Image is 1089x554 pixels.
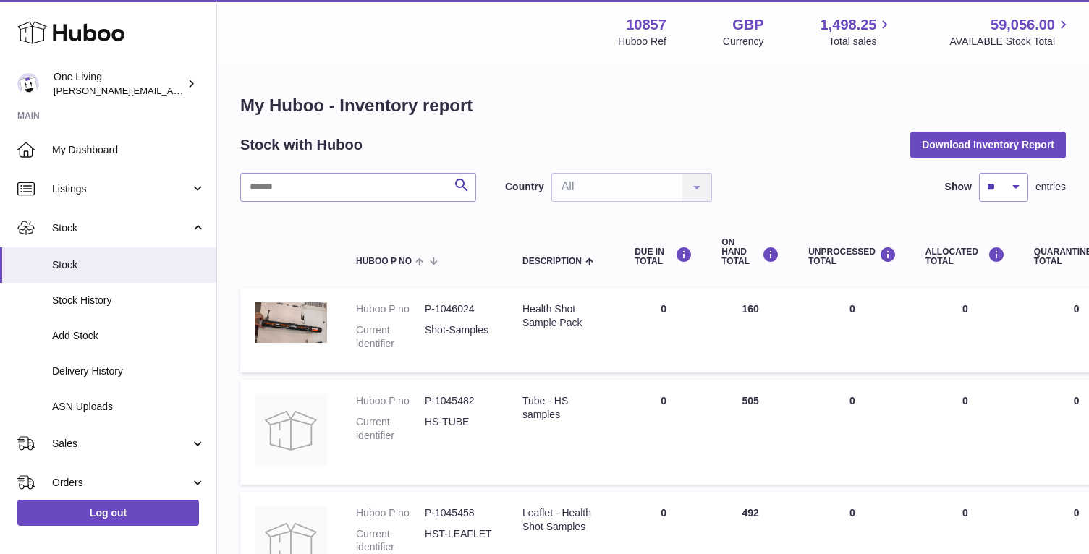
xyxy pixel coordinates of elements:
[945,180,972,194] label: Show
[794,288,911,372] td: 0
[255,302,327,343] img: product image
[52,143,205,157] span: My Dashboard
[425,415,493,443] dd: HS-TUBE
[723,35,764,48] div: Currency
[356,257,412,266] span: Huboo P no
[356,394,425,408] dt: Huboo P no
[52,258,205,272] span: Stock
[54,70,184,98] div: One Living
[620,288,707,372] td: 0
[425,323,493,351] dd: Shot-Samples
[54,85,290,96] span: [PERSON_NAME][EMAIL_ADDRESS][DOMAIN_NAME]
[1035,180,1066,194] span: entries
[52,294,205,307] span: Stock History
[1074,507,1080,519] span: 0
[1074,395,1080,406] span: 0
[52,329,205,343] span: Add Stock
[911,288,1020,372] td: 0
[949,35,1072,48] span: AVAILABLE Stock Total
[356,506,425,520] dt: Huboo P no
[17,500,199,526] a: Log out
[240,94,1066,117] h1: My Huboo - Inventory report
[255,394,327,466] img: product image
[52,400,205,414] span: ASN Uploads
[52,437,190,451] span: Sales
[356,323,425,351] dt: Current identifier
[52,476,190,490] span: Orders
[522,302,606,330] div: Health Shot Sample Pack
[721,238,779,267] div: ON HAND Total
[626,15,666,35] strong: 10857
[505,180,544,194] label: Country
[821,15,877,35] span: 1,498.25
[707,288,794,372] td: 160
[52,221,190,235] span: Stock
[991,15,1055,35] span: 59,056.00
[522,506,606,534] div: Leaflet - Health Shot Samples
[732,15,763,35] strong: GBP
[821,15,894,48] a: 1,498.25 Total sales
[425,394,493,408] dd: P-1045482
[522,257,582,266] span: Description
[356,302,425,316] dt: Huboo P no
[829,35,893,48] span: Total sales
[808,247,897,266] div: UNPROCESSED Total
[910,132,1066,158] button: Download Inventory Report
[949,15,1072,48] a: 59,056.00 AVAILABLE Stock Total
[52,182,190,196] span: Listings
[1074,303,1080,315] span: 0
[635,247,692,266] div: DUE IN TOTAL
[425,506,493,520] dd: P-1045458
[707,380,794,485] td: 505
[240,135,363,155] h2: Stock with Huboo
[17,73,39,95] img: Jessica@oneliving.com
[356,415,425,443] dt: Current identifier
[620,380,707,485] td: 0
[52,365,205,378] span: Delivery History
[911,380,1020,485] td: 0
[618,35,666,48] div: Huboo Ref
[425,302,493,316] dd: P-1046024
[794,380,911,485] td: 0
[925,247,1005,266] div: ALLOCATED Total
[522,394,606,422] div: Tube - HS samples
